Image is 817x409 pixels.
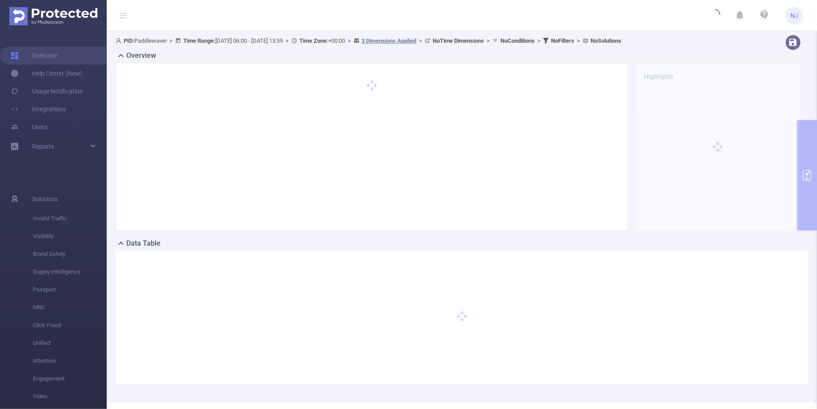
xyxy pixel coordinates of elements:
span: Engagement [33,370,107,388]
span: Video [33,388,107,405]
a: Reports [32,138,54,155]
span: NJ [790,7,798,24]
span: > [535,37,543,44]
b: PID: [124,37,134,44]
span: Visibility [33,227,107,245]
span: Attention [33,352,107,370]
b: No Time Dimensions [433,37,484,44]
span: MRC [33,299,107,316]
a: Users [11,118,48,136]
i: icon: loading [710,9,720,22]
a: Overview [11,47,57,65]
h2: Overview [126,50,156,61]
span: Passport [33,281,107,299]
span: > [574,37,583,44]
b: No Solutions [591,37,621,44]
a: Usage Notification [11,82,83,100]
i: icon: user [116,38,124,44]
span: > [416,37,425,44]
span: > [345,37,354,44]
span: > [283,37,291,44]
span: > [167,37,175,44]
span: Unified [33,334,107,352]
span: > [484,37,492,44]
b: No Filters [551,37,574,44]
b: Time Zone: [299,37,328,44]
b: No Conditions [500,37,535,44]
span: Click Fraud [33,316,107,334]
u: 3 Dimensions Applied [362,37,416,44]
h2: Data Table [126,238,161,249]
span: Invalid Traffic [33,210,107,227]
img: Protected Media [9,7,97,25]
span: Reports [32,143,54,150]
a: Help Center (New) [11,65,82,82]
a: Integrations [11,100,66,118]
span: Solutions [32,190,58,208]
span: Paddlewaver [DATE] 06:00 - [DATE] 13:59 +00:00 [116,37,621,44]
b: Time Range: [183,37,215,44]
span: Brand Safety [33,245,107,263]
span: Supply Intelligence [33,263,107,281]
